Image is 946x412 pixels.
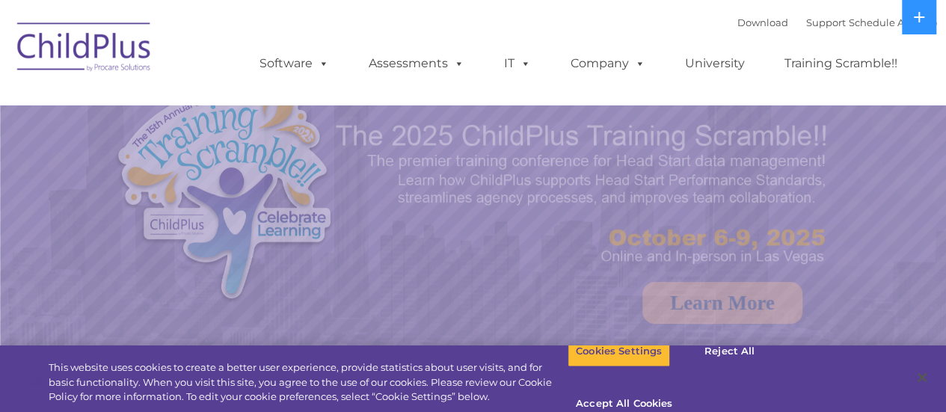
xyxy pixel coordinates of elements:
a: Download [737,16,788,28]
button: Reject All [683,336,776,367]
a: Schedule A Demo [849,16,937,28]
a: Software [245,49,344,79]
a: Support [806,16,846,28]
a: Learn More [642,282,802,324]
span: Phone number [208,160,271,171]
span: Last name [208,99,254,110]
font: | [737,16,937,28]
a: Assessments [354,49,479,79]
img: ChildPlus by Procare Solutions [10,12,159,87]
a: Training Scramble!! [770,49,912,79]
a: University [670,49,760,79]
button: Close [906,361,939,394]
a: Company [556,49,660,79]
div: This website uses cookies to create a better user experience, provide statistics about user visit... [49,360,568,405]
button: Cookies Settings [568,336,670,367]
a: IT [489,49,546,79]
